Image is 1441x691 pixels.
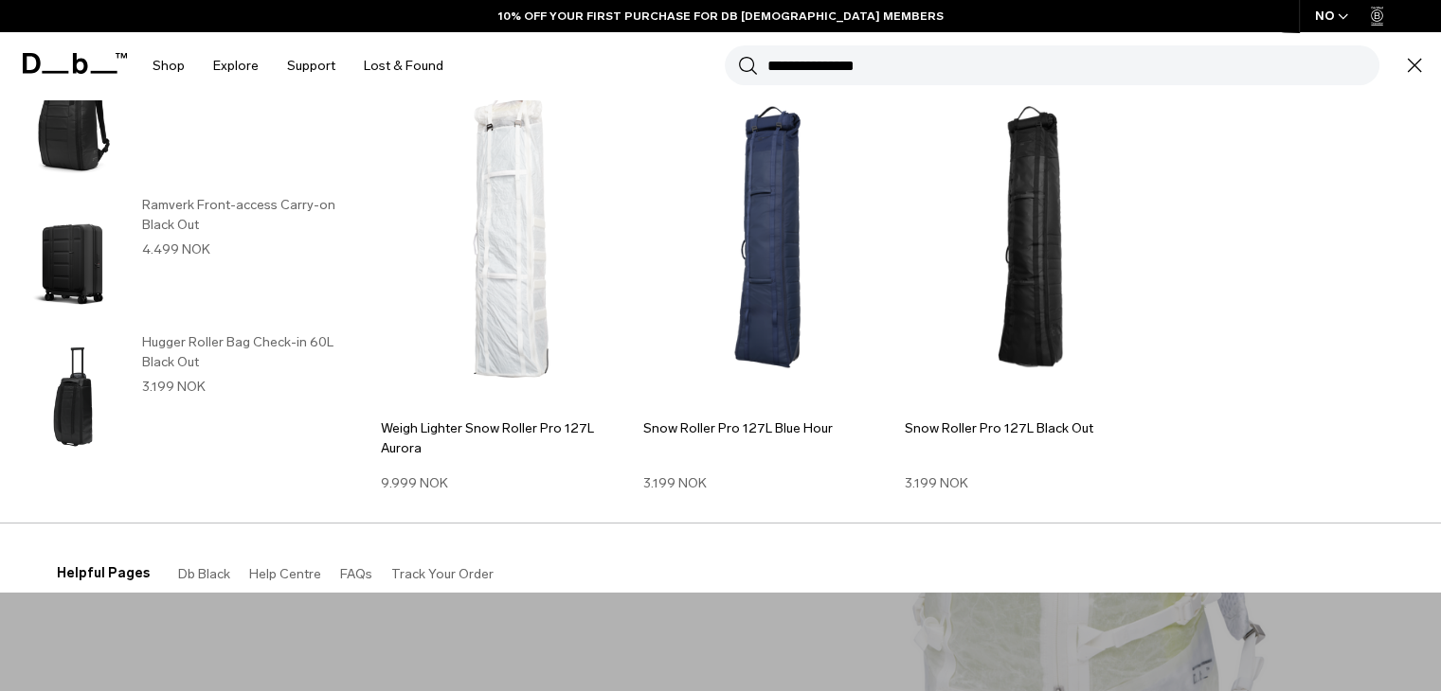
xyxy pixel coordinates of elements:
[381,67,633,407] img: Weigh_Lighter_Snow_Roller_Pro_127L_1.png
[23,195,343,324] a: Ramverk Front-access Carry-on Black Out Ramverk Front-access Carry-on Black Out 4.499 NOK
[642,418,894,438] h3: Snow Roller Pro 127L Blue Hour
[642,475,706,491] span: 3.199 NOK
[364,32,443,99] a: Lost & Found
[23,195,123,324] img: Ramverk Front-access Carry-on Black Out
[142,332,343,372] h3: Hugger Roller Bag Check-in 60L Black Out
[57,563,150,583] h3: Helpful Pages
[23,332,343,461] a: Hugger Roller Bag Check-in 60L Black Out Hugger Roller Bag Check-in 60L Black Out 3.199 NOK
[178,566,230,582] a: Db Black
[905,418,1157,438] h3: Snow Roller Pro 127L Black Out
[642,67,894,493] a: Snow Roller Pro 127L Blue Hour Snow Roller Pro 127L Blue Hour 3.199 NOK
[23,57,123,186] img: Hugger Backpack 30L Black Out
[249,566,321,582] a: Help Centre
[23,332,123,461] img: Hugger Roller Bag Check-in 60L Black Out
[153,32,185,99] a: Shop
[142,241,210,257] span: 4.499 NOK
[287,32,335,99] a: Support
[142,379,206,395] span: 3.199 NOK
[905,67,1157,407] img: Snow_roller_pro_black_out_new_db1.png
[138,32,458,99] nav: Main Navigation
[381,418,633,458] h3: Weigh Lighter Snow Roller Pro 127L Aurora
[340,566,372,582] a: FAQs
[381,67,633,493] a: Weigh_Lighter_Snow_Roller_Pro_127L_1.png Weigh Lighter Snow Roller Pro 127L Aurora 9.999 NOK
[142,195,343,235] h3: Ramverk Front-access Carry-on Black Out
[905,67,1157,493] a: Snow_roller_pro_black_out_new_db1.png Snow Roller Pro 127L Black Out 3.199 NOK
[642,67,894,407] img: Snow Roller Pro 127L Blue Hour
[381,475,448,491] span: 9.999 NOK
[905,475,968,491] span: 3.199 NOK
[213,32,259,99] a: Explore
[498,8,944,25] a: 10% OFF YOUR FIRST PURCHASE FOR DB [DEMOGRAPHIC_DATA] MEMBERS
[23,57,343,186] a: Hugger Backpack 30L Black Out Hugger Backpack 30L Black Out 2.299 NOK
[391,566,494,582] a: Track Your Order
